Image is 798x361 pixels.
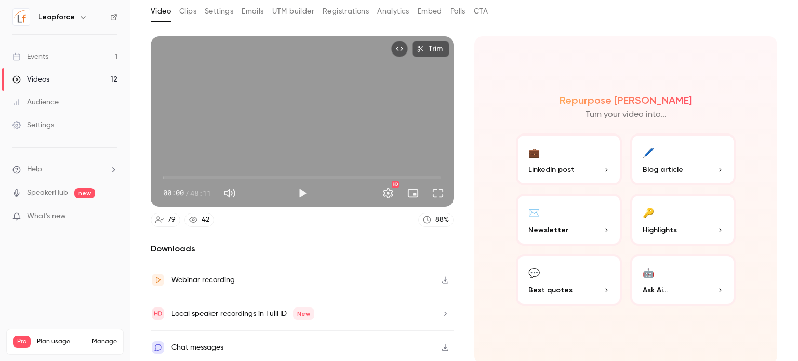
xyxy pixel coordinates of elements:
[27,211,66,222] span: What's new
[292,183,313,204] button: Play
[403,183,423,204] button: Turn on miniplayer
[293,307,314,320] span: New
[474,3,488,20] button: CTA
[428,183,448,204] button: Full screen
[13,336,31,348] span: Pro
[12,120,54,130] div: Settings
[202,215,209,225] div: 42
[27,188,68,198] a: SpeakerHub
[435,215,449,225] div: 88 %
[643,204,654,220] div: 🔑
[205,3,233,20] button: Settings
[528,204,540,220] div: ✉️
[171,307,314,320] div: Local speaker recordings in FullHD
[12,51,48,62] div: Events
[219,183,240,204] button: Mute
[586,109,667,121] p: Turn your video into...
[163,188,211,198] div: 00:00
[171,341,223,354] div: Chat messages
[37,338,86,346] span: Plan usage
[168,215,176,225] div: 79
[185,188,189,198] span: /
[12,164,117,175] li: help-dropdown-opener
[643,224,677,235] span: Highlights
[184,213,214,227] a: 42
[643,144,654,160] div: 🖊️
[630,133,736,185] button: 🖊️Blog article
[272,3,314,20] button: UTM builder
[643,164,683,175] span: Blog article
[378,183,398,204] button: Settings
[528,164,575,175] span: LinkedIn post
[163,188,184,198] span: 00:00
[418,3,442,20] button: Embed
[377,3,409,20] button: Analytics
[630,194,736,246] button: 🔑Highlights
[450,3,465,20] button: Polls
[516,254,622,306] button: 💬Best quotes
[92,338,117,346] a: Manage
[528,285,573,296] span: Best quotes
[560,94,692,106] h2: Repurpose [PERSON_NAME]
[516,133,622,185] button: 💼LinkedIn post
[171,274,235,286] div: Webinar recording
[12,74,49,85] div: Videos
[151,243,454,255] h2: Downloads
[528,144,540,160] div: 💼
[528,264,540,280] div: 💬
[418,213,454,227] a: 88%
[643,264,654,280] div: 🤖
[242,3,263,20] button: Emails
[13,9,30,25] img: Leapforce
[151,3,171,20] button: Video
[74,188,95,198] span: new
[179,3,196,20] button: Clips
[151,213,180,227] a: 79
[38,12,75,22] h6: Leapforce
[323,3,369,20] button: Registrations
[190,188,211,198] span: 48:11
[392,181,399,188] div: HD
[516,194,622,246] button: ✉️Newsletter
[643,285,668,296] span: Ask Ai...
[12,97,59,108] div: Audience
[391,41,408,57] button: Embed video
[412,41,449,57] button: Trim
[528,224,568,235] span: Newsletter
[27,164,42,175] span: Help
[630,254,736,306] button: 🤖Ask Ai...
